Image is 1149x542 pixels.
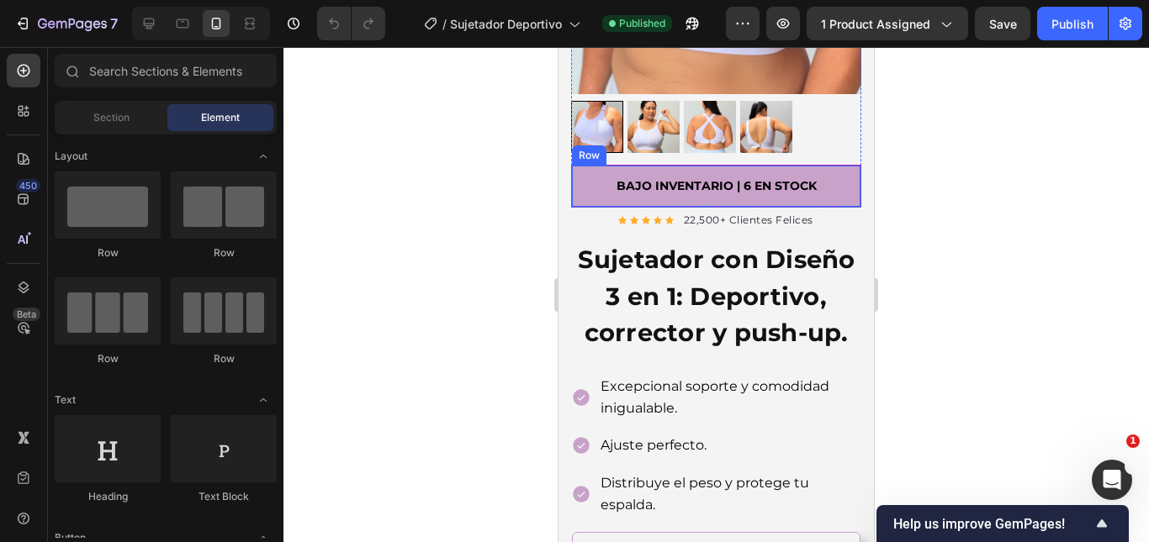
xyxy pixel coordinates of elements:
[893,513,1112,534] button: Show survey - Help us improve GemPages!
[171,245,277,260] div: Row
[7,7,125,40] button: 7
[55,392,76,408] span: Text
[1051,15,1093,33] div: Publish
[559,47,874,542] iframe: Design area
[1037,7,1108,40] button: Publish
[975,7,1030,40] button: Save
[55,489,161,504] div: Heading
[250,143,277,170] span: Toggle open
[201,110,240,125] span: Element
[821,15,930,33] span: 1 product assigned
[171,351,277,366] div: Row
[989,17,1017,31] span: Save
[450,15,562,33] span: Sujetador Deportivo
[807,7,968,40] button: 1 product assigned
[250,387,277,413] span: Toggle open
[55,351,161,366] div: Row
[55,149,87,164] span: Layout
[55,54,277,87] input: Search Sections & Elements
[317,7,385,40] div: Undo/Redo
[16,179,40,192] div: 450
[442,15,447,33] span: /
[1126,434,1140,448] span: 1
[13,308,40,321] div: Beta
[1092,460,1132,500] iframe: Intercom live chat
[110,13,118,34] p: 7
[893,516,1092,532] span: Help us improve GemPages!
[171,489,277,504] div: Text Block
[93,110,130,125] span: Section
[55,245,161,260] div: Row
[619,16,665,31] span: Published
